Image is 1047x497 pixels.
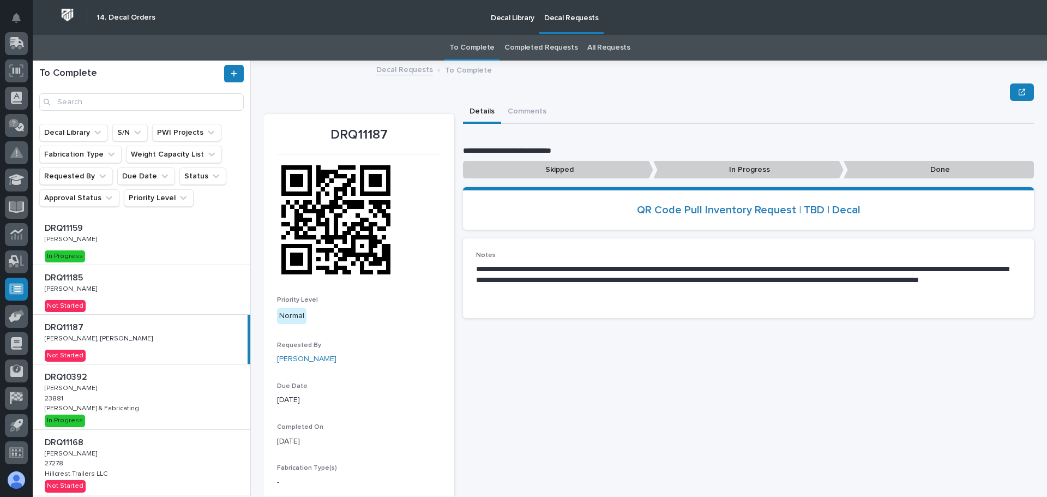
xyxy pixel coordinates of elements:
a: DRQ11185DRQ11185 [PERSON_NAME][PERSON_NAME] Not Started [33,265,250,315]
button: Priority Level [124,189,194,207]
a: All Requests [587,35,630,61]
p: To Complete [445,63,492,75]
p: Done [844,161,1034,179]
a: [PERSON_NAME] [277,354,336,365]
p: [PERSON_NAME] & Fabricating [45,403,141,412]
button: S/N [112,124,148,141]
span: Requested By [277,342,321,349]
p: DRQ10392 [45,370,89,382]
p: In Progress [653,161,844,179]
button: PWI Projects [152,124,221,141]
h2: 14. Decal Orders [97,13,155,22]
p: DRQ11187 [277,127,441,143]
span: Priority Level [277,297,318,303]
div: Not Started [45,300,86,312]
a: QR Code Pull Inventory Request | TBD | Decal [637,203,861,217]
p: [PERSON_NAME] [45,448,99,458]
button: Details [463,101,501,124]
p: DRQ11185 [45,271,85,283]
button: Status [179,167,226,185]
span: Fabrication Type(s) [277,465,337,471]
div: Not Started [45,350,86,362]
p: 27278 [45,458,65,468]
a: Decal Requests [376,63,433,75]
p: DRQ11187 [45,320,86,333]
p: [PERSON_NAME] [45,382,99,392]
button: Fabrication Type [39,146,122,163]
span: Completed On [277,424,323,430]
img: Workspace Logo [57,5,77,25]
button: Requested By [39,167,113,185]
span: Notes [476,252,496,259]
p: [PERSON_NAME], [PERSON_NAME] [45,333,155,343]
span: Due Date [277,383,308,390]
p: Hillcrest Trailers LLC [45,468,110,478]
p: [PERSON_NAME] [45,233,99,243]
a: DRQ11187DRQ11187 [PERSON_NAME], [PERSON_NAME][PERSON_NAME], [PERSON_NAME] Not Started [33,315,250,364]
p: DRQ11168 [45,435,86,448]
button: Approval Status [39,189,119,207]
p: 23881 [45,393,65,403]
div: Notifications [14,13,28,31]
button: Comments [501,101,553,124]
a: DRQ11159DRQ11159 [PERSON_NAME][PERSON_NAME] In Progress [33,215,250,265]
button: Notifications [5,7,28,29]
a: DRQ11168DRQ11168 [PERSON_NAME][PERSON_NAME] 2727827278 Hillcrest Trailers LLCHillcrest Trailers L... [33,430,250,495]
button: users-avatar [5,469,28,492]
img: a6hWo7VXCosyqMgpNCpdi6kUoglIEAU_Hqx363v4d1o [277,161,395,279]
button: Weight Capacity List [126,146,222,163]
p: - [277,477,441,488]
p: [DATE] [277,436,441,447]
div: Normal [277,308,306,324]
a: DRQ10392DRQ10392 [PERSON_NAME][PERSON_NAME] 2388123881 [PERSON_NAME] & Fabricating[PERSON_NAME] &... [33,364,250,430]
a: To Complete [449,35,495,61]
button: Decal Library [39,124,108,141]
p: Skipped [463,161,653,179]
input: Search [39,93,244,111]
h1: To Complete [39,68,222,80]
div: In Progress [45,415,85,427]
div: In Progress [45,250,85,262]
a: Completed Requests [504,35,577,61]
p: DRQ11159 [45,221,85,233]
p: [PERSON_NAME] [45,283,99,293]
button: Due Date [117,167,175,185]
p: [DATE] [277,394,441,406]
div: Not Started [45,480,86,492]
